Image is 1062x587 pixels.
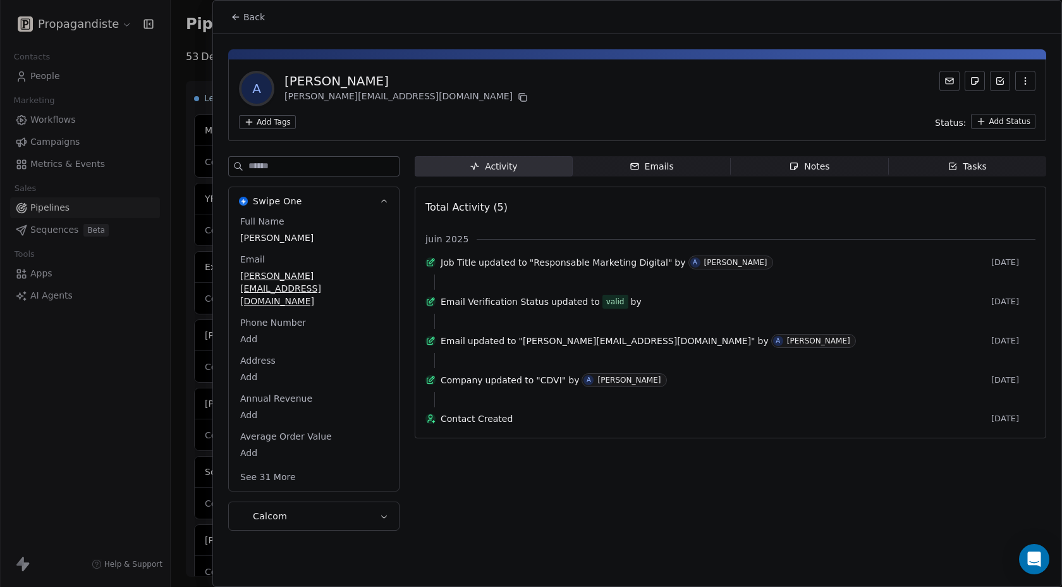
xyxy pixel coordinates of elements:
span: [DATE] [991,257,1035,268]
div: [PERSON_NAME] [787,337,850,345]
span: Add [240,371,388,383]
div: Swipe OneSwipe One [229,215,399,491]
span: Add [240,447,388,459]
span: [DATE] [991,336,1035,346]
span: by [568,374,579,386]
span: updated to [479,256,527,269]
img: Swipe One [239,197,248,206]
div: Tasks [948,160,987,173]
span: Back [243,11,265,23]
span: Contact Created [441,412,986,425]
span: "CDVI" [536,374,566,386]
span: [DATE] [991,375,1035,385]
span: "[PERSON_NAME][EMAIL_ADDRESS][DOMAIN_NAME]" [519,335,755,347]
span: [DATE] [991,414,1035,424]
span: Swipe One [253,195,302,207]
div: [PERSON_NAME] [284,72,530,90]
button: Add Status [971,114,1035,129]
div: A [587,375,591,385]
img: Calcom [239,512,248,521]
div: [PERSON_NAME] [597,376,661,385]
button: Swipe OneSwipe One [229,187,399,215]
span: [PERSON_NAME][EMAIL_ADDRESS][DOMAIN_NAME] [240,269,388,307]
div: Notes [789,160,829,173]
button: See 31 More [233,466,303,488]
span: Phone Number [238,316,308,329]
div: valid [606,295,625,308]
span: Full Name [238,215,287,228]
span: [PERSON_NAME] [240,232,388,244]
span: Job Title [441,256,476,269]
span: Add [240,409,388,421]
div: [PERSON_NAME] [704,258,767,267]
span: Company [441,374,483,386]
span: by [631,295,642,308]
span: Status: [935,116,966,129]
button: Add Tags [239,115,296,129]
span: Email [441,335,465,347]
button: CalcomCalcom [229,502,399,530]
span: Email Verification Status [441,295,549,308]
div: Emails [630,160,674,173]
span: updated to [468,335,516,347]
span: "Responsable Marketing Digital" [530,256,673,269]
button: Back [223,6,272,28]
div: A [776,336,780,346]
span: [DATE] [991,297,1035,307]
span: by [674,256,685,269]
div: Open Intercom Messenger [1019,544,1049,574]
span: Email [238,253,267,266]
span: Add [240,333,388,345]
div: [PERSON_NAME][EMAIL_ADDRESS][DOMAIN_NAME] [284,90,530,105]
div: A [693,257,697,268]
span: A [241,73,272,104]
span: Address [238,354,278,367]
span: Total Activity (5) [425,201,508,213]
span: Calcom [253,510,287,522]
span: by [758,335,769,347]
span: updated to [485,374,534,386]
span: Average Order Value [238,430,334,443]
span: juin 2025 [425,233,469,245]
span: Annual Revenue [238,392,315,405]
span: updated to [551,295,600,308]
